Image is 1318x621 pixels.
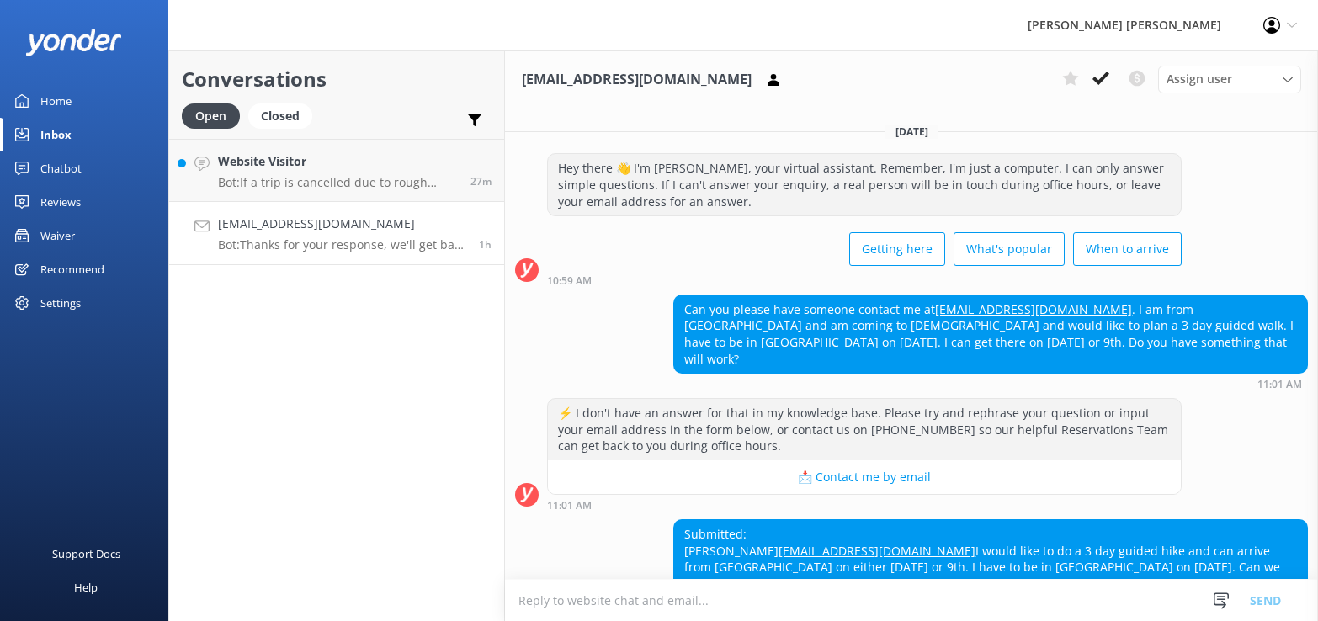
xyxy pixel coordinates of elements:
strong: 11:01 AM [1257,379,1302,390]
button: What's popular [954,232,1065,266]
div: Can you please have someone contact me at . I am from [GEOGRAPHIC_DATA] and am coming to [DEMOGRA... [674,295,1307,373]
div: Home [40,84,72,118]
a: Closed [248,106,321,125]
div: Reviews [40,185,81,219]
div: Recommend [40,252,104,286]
a: [EMAIL_ADDRESS][DOMAIN_NAME] [779,543,975,559]
button: Getting here [849,232,945,266]
a: Open [182,106,248,125]
h2: Conversations [182,63,492,95]
div: Closed [248,103,312,129]
span: [DATE] [885,125,938,139]
div: Oct 15 2025 10:59am (UTC +13:00) Pacific/Auckland [547,274,1182,286]
img: yonder-white-logo.png [25,29,122,56]
p: Bot: Thanks for your response, we'll get back to you as soon as we can during opening hours. [218,237,466,252]
div: Oct 15 2025 11:01am (UTC +13:00) Pacific/Auckland [673,378,1308,390]
strong: 10:59 AM [547,276,592,286]
h4: [EMAIL_ADDRESS][DOMAIN_NAME] [218,215,466,233]
div: Hey there 👋 I'm [PERSON_NAME], your virtual assistant. Remember, I'm just a computer. I can only ... [548,154,1181,215]
div: Open [182,103,240,129]
button: When to arrive [1073,232,1182,266]
div: Submitted: [PERSON_NAME] I would like to do a 3 day guided hike and can arrive from [GEOGRAPHIC_D... [674,520,1307,597]
span: Assign user [1167,70,1232,88]
a: [EMAIL_ADDRESS][DOMAIN_NAME]Bot:Thanks for your response, we'll get back to you as soon as we can... [169,202,504,265]
button: 📩 Contact me by email [548,460,1181,494]
div: Waiver [40,219,75,252]
h3: [EMAIL_ADDRESS][DOMAIN_NAME] [522,69,752,91]
div: ⚡ I don't have an answer for that in my knowledge base. Please try and rephrase your question or ... [548,399,1181,460]
div: Help [74,571,98,604]
strong: 11:01 AM [547,501,592,511]
span: Oct 15 2025 11:03am (UTC +13:00) Pacific/Auckland [479,237,492,252]
div: Assign User [1158,66,1301,93]
div: Inbox [40,118,72,151]
a: [EMAIL_ADDRESS][DOMAIN_NAME] [935,301,1132,317]
div: Oct 15 2025 11:01am (UTC +13:00) Pacific/Auckland [547,499,1182,511]
div: Support Docs [52,537,120,571]
div: Settings [40,286,81,320]
h4: Website Visitor [218,152,458,171]
span: Oct 15 2025 12:24pm (UTC +13:00) Pacific/Auckland [470,174,492,188]
div: Chatbot [40,151,82,185]
a: Website VisitorBot:If a trip is cancelled due to rough conditions, you will receive a full refund... [169,139,504,202]
p: Bot: If a trip is cancelled due to rough conditions, you will receive a full refund. For more det... [218,175,458,190]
